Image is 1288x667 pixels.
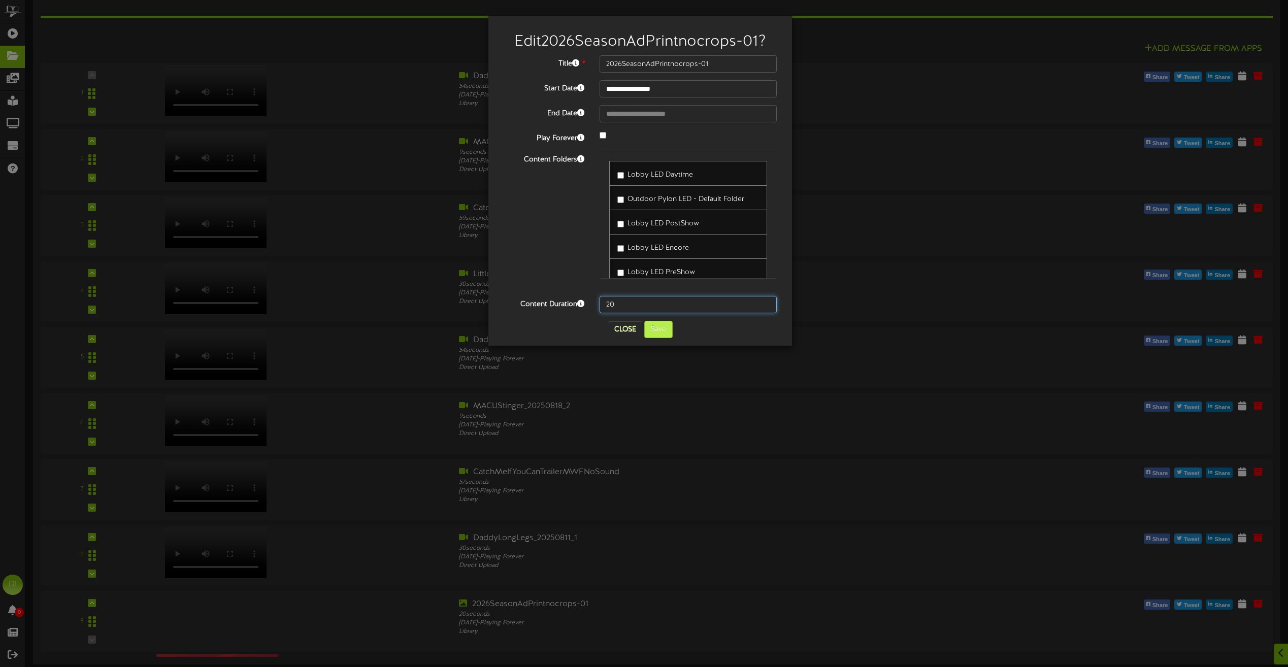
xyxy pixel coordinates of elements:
input: Title [600,55,777,73]
button: Close [608,321,642,338]
label: End Date [496,105,592,119]
h2: Edit 2026SeasonAdPrintnocrops-01 ? [504,34,777,50]
input: Lobby LED PostShow [617,221,624,227]
input: Lobby LED Encore [617,245,624,252]
span: Lobby LED PreShow [628,269,695,276]
label: Start Date [496,80,592,94]
span: Lobby LED Daytime [628,171,693,179]
button: Save [644,321,673,338]
input: Lobby LED PreShow [617,270,624,276]
label: Content Duration [496,296,592,310]
input: Outdoor Pylon LED - Default Folder [617,196,624,203]
label: Title [496,55,592,69]
input: 15 [600,296,777,313]
span: Lobby LED PostShow [628,220,699,227]
span: Outdoor Pylon LED - Default Folder [628,195,744,203]
input: Lobby LED Daytime [617,172,624,179]
label: Content Folders [496,151,592,165]
span: Lobby LED Encore [628,244,689,252]
label: Play Forever [496,130,592,144]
